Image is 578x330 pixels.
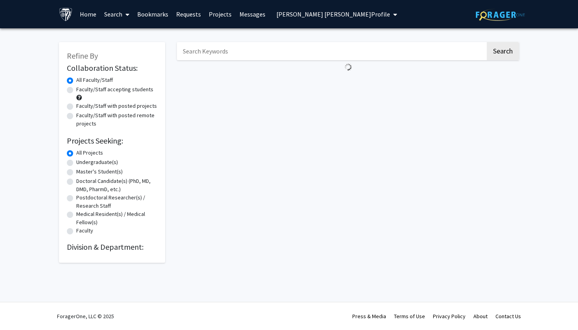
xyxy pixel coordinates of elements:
h2: Division & Department: [67,242,157,252]
a: Home [76,0,100,28]
label: Faculty [76,227,93,235]
img: ForagerOne Logo [476,9,525,21]
label: Faculty/Staff with posted remote projects [76,111,157,128]
div: ForagerOne, LLC © 2025 [57,302,114,330]
label: Doctoral Candidate(s) (PhD, MD, DMD, PharmD, etc.) [76,177,157,194]
a: Privacy Policy [433,313,466,320]
label: All Projects [76,149,103,157]
label: Medical Resident(s) / Medical Fellow(s) [76,210,157,227]
nav: Page navigation [177,74,519,92]
h2: Collaboration Status: [67,63,157,73]
input: Search Keywords [177,42,486,60]
a: Messages [236,0,269,28]
img: Johns Hopkins University Logo [59,7,73,21]
a: Terms of Use [394,313,425,320]
a: Bookmarks [133,0,172,28]
label: All Faculty/Staff [76,76,113,84]
a: Press & Media [352,313,386,320]
a: Search [100,0,133,28]
button: Search [487,42,519,60]
a: Contact Us [495,313,521,320]
h2: Projects Seeking: [67,136,157,146]
img: Loading [341,60,355,74]
label: Master's Student(s) [76,168,123,176]
label: Postdoctoral Researcher(s) / Research Staff [76,194,157,210]
span: Refine By [67,51,98,61]
label: Faculty/Staff accepting students [76,85,153,94]
label: Undergraduate(s) [76,158,118,166]
a: About [473,313,488,320]
label: Faculty/Staff with posted projects [76,102,157,110]
a: Requests [172,0,205,28]
span: [PERSON_NAME] [PERSON_NAME] Profile [276,10,390,18]
iframe: Chat [545,295,572,324]
a: Projects [205,0,236,28]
